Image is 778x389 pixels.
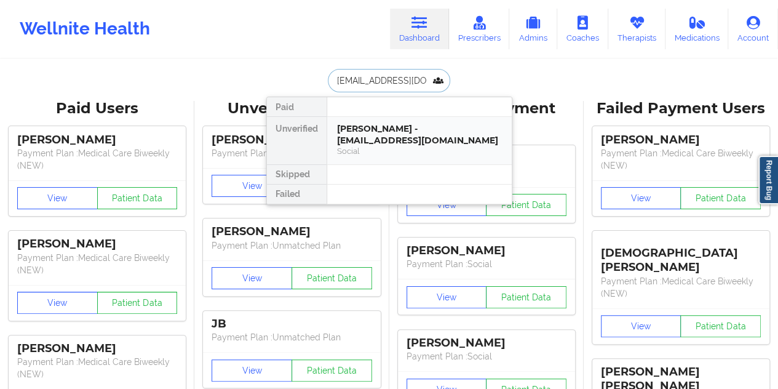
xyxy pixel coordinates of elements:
[17,292,98,314] button: View
[212,267,292,289] button: View
[212,331,371,343] p: Payment Plan : Unmatched Plan
[212,225,371,239] div: [PERSON_NAME]
[212,133,371,147] div: [PERSON_NAME]
[601,237,761,275] div: [DEMOGRAPHIC_DATA][PERSON_NAME]
[601,133,761,147] div: [PERSON_NAME]
[608,9,665,49] a: Therapists
[680,187,761,209] button: Patient Data
[337,123,502,146] div: [PERSON_NAME] - [EMAIL_ADDRESS][DOMAIN_NAME]
[592,99,769,118] div: Failed Payment Users
[407,244,566,258] div: [PERSON_NAME]
[212,175,292,197] button: View
[17,187,98,209] button: View
[267,97,327,117] div: Paid
[601,187,681,209] button: View
[9,99,186,118] div: Paid Users
[17,147,177,172] p: Payment Plan : Medical Care Biweekly (NEW)
[17,356,177,380] p: Payment Plan : Medical Care Biweekly (NEW)
[97,187,178,209] button: Patient Data
[17,133,177,147] div: [PERSON_NAME]
[292,359,372,382] button: Patient Data
[486,194,566,216] button: Patient Data
[17,237,177,251] div: [PERSON_NAME]
[407,350,566,363] p: Payment Plan : Social
[292,267,372,289] button: Patient Data
[212,239,371,252] p: Payment Plan : Unmatched Plan
[601,275,761,300] p: Payment Plan : Medical Care Biweekly (NEW)
[407,286,487,308] button: View
[203,99,380,118] div: Unverified Users
[665,9,729,49] a: Medications
[267,185,327,204] div: Failed
[509,9,557,49] a: Admins
[728,9,778,49] a: Account
[267,165,327,185] div: Skipped
[407,336,566,350] div: [PERSON_NAME]
[680,315,761,337] button: Patient Data
[486,286,566,308] button: Patient Data
[337,146,502,156] div: Social
[212,147,371,159] p: Payment Plan : Unmatched Plan
[17,342,177,356] div: [PERSON_NAME]
[601,315,681,337] button: View
[407,258,566,270] p: Payment Plan : Social
[557,9,608,49] a: Coaches
[390,9,449,49] a: Dashboard
[449,9,510,49] a: Prescribers
[97,292,178,314] button: Patient Data
[267,117,327,165] div: Unverified
[758,156,778,204] a: Report Bug
[601,147,761,172] p: Payment Plan : Medical Care Biweekly (NEW)
[407,194,487,216] button: View
[212,317,371,331] div: JB
[212,359,292,382] button: View
[17,252,177,276] p: Payment Plan : Medical Care Biweekly (NEW)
